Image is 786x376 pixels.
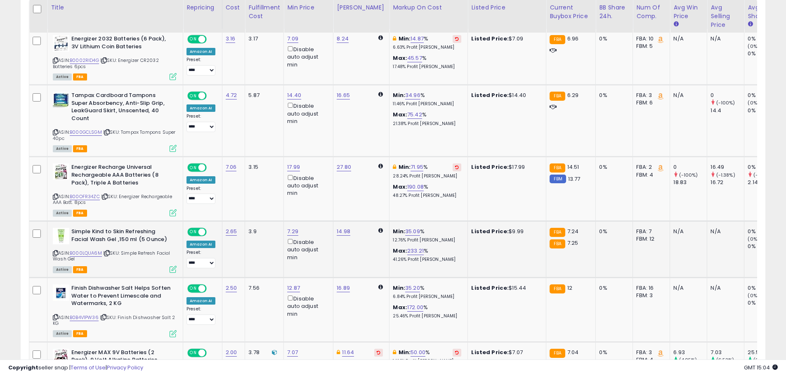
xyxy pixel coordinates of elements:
img: 51IF-FL7JXL._SL40_.jpg [53,92,69,108]
div: Disable auto adjust min [287,237,327,261]
a: 17.99 [287,163,300,171]
div: 5.87 [248,92,277,99]
div: 3.78 [248,349,277,356]
b: Listed Price: [471,227,509,235]
div: % [393,163,461,179]
span: | SKU: Tampax Tampons Super 40pc [53,129,176,141]
div: Preset: [186,250,216,268]
div: Avg Selling Price [710,3,741,29]
p: 41.26% Profit [PERSON_NAME] [393,257,461,262]
div: 0% [748,35,781,43]
b: Max: [393,54,407,62]
span: FBA [73,266,87,273]
img: 41t2s0QoMSL._SL40_.jpg [53,228,69,244]
a: 50.00 [411,348,425,357]
p: 12.76% Profit [PERSON_NAME] [393,237,461,243]
p: 21.38% Profit [PERSON_NAME] [393,121,461,127]
b: Max: [393,183,407,191]
div: FBM: 6 [636,99,663,106]
div: 0% [748,228,781,235]
div: Title [51,3,179,12]
b: Energizer MAX 9V Batteries (2 Pack), 9 Volt Alkaline Batteries - Packaging May Vary [71,349,172,374]
div: ASIN: [53,284,177,336]
div: % [393,183,461,199]
a: B000LQUA6M [70,250,102,257]
small: (0%) [748,99,759,106]
a: Terms of Use [71,364,106,371]
div: $14.40 [471,92,540,99]
b: Min: [399,163,411,171]
div: Preset: [186,114,216,132]
b: Min: [399,35,411,43]
div: 0% [748,299,781,307]
div: seller snap | | [8,364,143,372]
div: 0% [599,228,626,235]
b: Max: [393,247,407,255]
span: 7.25 [567,239,578,247]
div: 14.4 [710,107,744,114]
span: | SKU: Energizer Rechargeable AAA Batt. 8pcs [53,193,172,206]
div: % [393,228,461,243]
a: 27.80 [337,163,351,171]
div: 0% [599,349,626,356]
span: | SKU: Simple Refresh Facial Wash Gel [53,250,170,262]
div: N/A [673,284,701,292]
div: ASIN: [53,163,177,215]
div: Listed Price [471,3,543,12]
span: ON [188,92,198,99]
div: Preset: [186,57,216,76]
span: ON [188,164,198,171]
a: 71.95 [411,163,423,171]
span: ON [188,349,198,356]
span: | SKU: Finish Dishwasher Salt 2 KG [53,314,175,326]
div: Avg Win Price [673,3,703,21]
span: 6.29 [567,91,579,99]
a: 7.29 [287,227,298,236]
a: 11.64 [342,348,354,357]
div: 7.56 [248,284,277,292]
small: Avg Win Price. [673,21,678,28]
div: % [393,284,461,300]
div: 3.17 [248,35,277,43]
span: OFF [205,164,219,171]
div: 0% [599,284,626,292]
div: N/A [673,92,701,99]
b: Min: [393,284,405,292]
a: 172.00 [407,303,423,312]
div: 7.03 [710,349,744,356]
a: 7.09 [287,35,298,43]
div: Avg BB Share [748,3,778,21]
small: FBM [550,175,566,183]
span: FBA [73,330,87,337]
div: 0% [748,107,781,114]
a: B00OFR34ZC [70,193,100,200]
div: Preset: [186,186,216,204]
div: 25.57% [748,349,781,356]
div: Disable auto adjust min [287,101,327,125]
p: 6.63% Profit [PERSON_NAME] [393,45,461,50]
div: % [393,304,461,319]
b: Listed Price: [471,35,509,43]
div: 0% [748,243,781,250]
span: ON [188,285,198,292]
div: Markup on Cost [393,3,464,12]
span: OFF [205,285,219,292]
span: All listings currently available for purchase on Amazon [53,266,72,273]
small: FBA [550,35,565,44]
p: 17.48% Profit [PERSON_NAME] [393,64,461,70]
img: 51LbucRDwhL._SL40_.jpg [53,35,69,52]
a: B0002RID4G [70,57,99,64]
a: 35.09 [405,227,420,236]
img: 41zb9rH3+gL._SL40_.jpg [53,284,69,301]
b: Energizer Recharge Universal Rechargeable AAA Batteries (8 Pack), Triple A Batteries [71,163,172,189]
div: FBM: 5 [636,43,663,50]
div: Disable auto adjust min [287,173,327,197]
div: 0 [673,163,707,171]
span: All listings currently available for purchase on Amazon [53,73,72,80]
div: N/A [673,35,701,43]
a: 12.87 [287,284,300,292]
a: 2.65 [226,227,237,236]
div: Num of Comp. [636,3,666,21]
div: 0% [599,163,626,171]
div: $15.44 [471,284,540,292]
